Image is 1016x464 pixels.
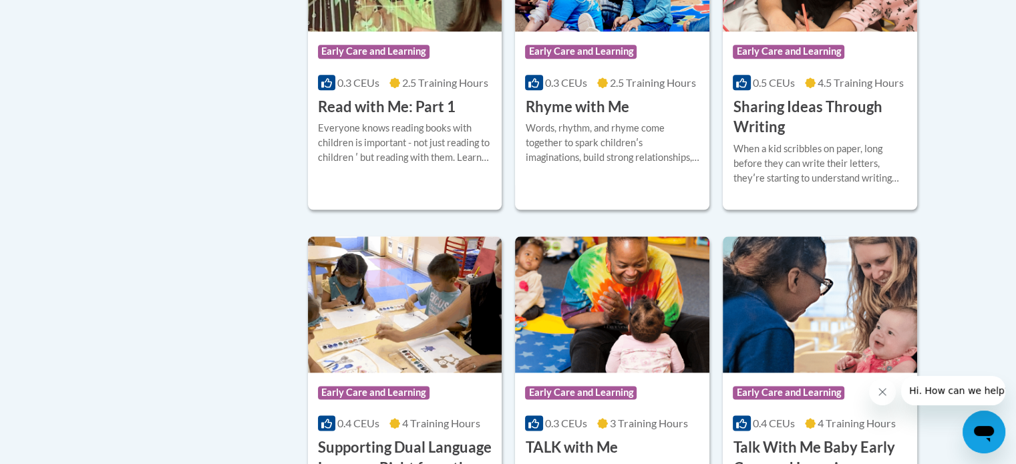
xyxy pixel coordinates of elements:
span: Hi. How can we help? [8,9,108,20]
img: Course Logo [308,236,502,373]
span: 2.5 Training Hours [610,76,696,89]
span: 0.3 CEUs [545,76,587,89]
span: 4 Training Hours [402,417,480,429]
div: Everyone knows reading books with children is important - not just reading to children ʹ but read... [318,121,492,165]
iframe: Button to launch messaging window [963,411,1005,453]
span: 0.4 CEUs [753,417,795,429]
span: 2.5 Training Hours [402,76,488,89]
h3: TALK with Me [525,437,617,458]
span: 4.5 Training Hours [818,76,904,89]
span: 0.5 CEUs [753,76,795,89]
img: Course Logo [515,236,709,373]
span: Early Care and Learning [318,386,430,399]
span: Early Care and Learning [733,386,844,399]
span: Early Care and Learning [318,45,430,58]
h3: Sharing Ideas Through Writing [733,97,907,138]
span: 0.4 CEUs [337,417,379,429]
iframe: Close message [869,379,896,405]
span: 0.3 CEUs [545,417,587,429]
span: Early Care and Learning [525,386,637,399]
span: 4 Training Hours [818,417,896,429]
img: Course Logo [723,236,917,373]
span: Early Care and Learning [525,45,637,58]
h3: Read with Me: Part 1 [318,97,456,118]
div: When a kid scribbles on paper, long before they can write their letters, theyʹre starting to unde... [733,142,907,186]
span: 0.3 CEUs [337,76,379,89]
iframe: Message from company [901,376,1005,405]
span: Early Care and Learning [733,45,844,58]
h3: Rhyme with Me [525,97,629,118]
span: 3 Training Hours [610,417,688,429]
div: Words, rhythm, and rhyme come together to spark childrenʹs imaginations, build strong relationshi... [525,121,699,165]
